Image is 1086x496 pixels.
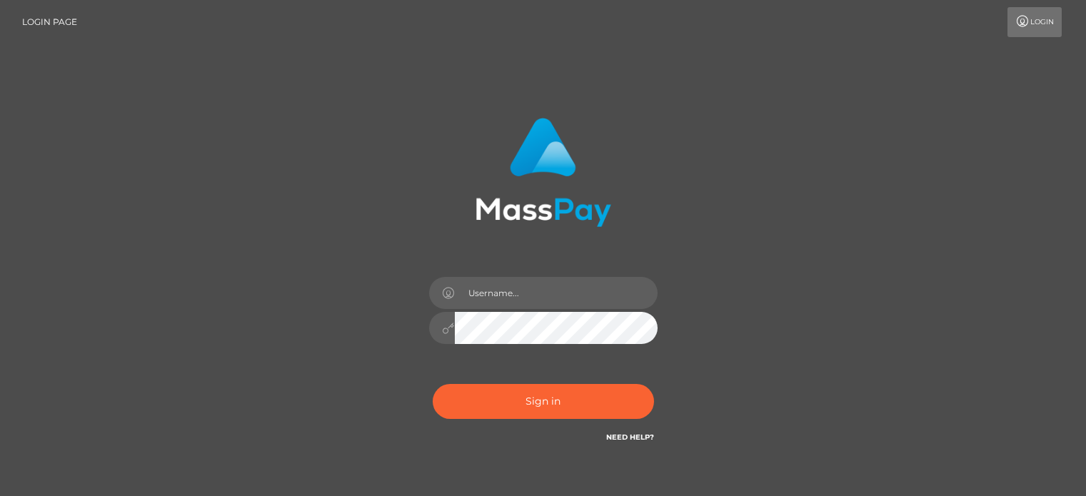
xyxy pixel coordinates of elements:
[476,118,611,227] img: MassPay Login
[1007,7,1062,37] a: Login
[606,432,654,442] a: Need Help?
[455,277,658,309] input: Username...
[22,7,77,37] a: Login Page
[433,384,654,419] button: Sign in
